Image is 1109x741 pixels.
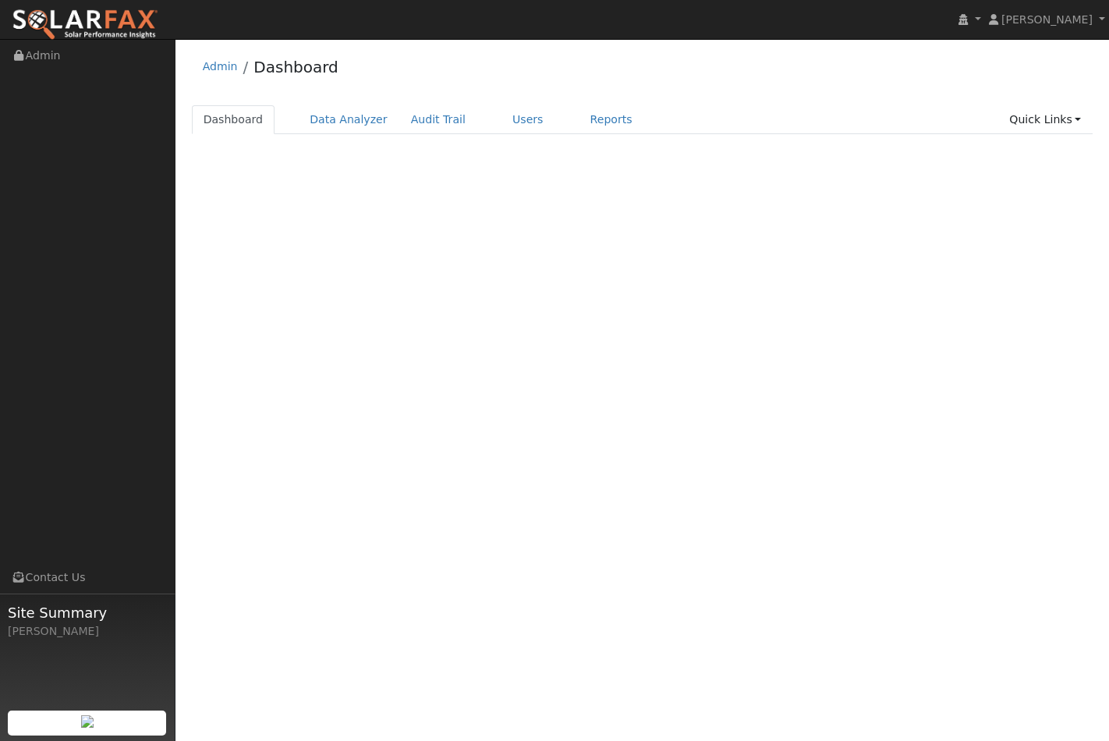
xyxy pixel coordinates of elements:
a: Audit Trail [399,105,477,134]
a: Users [501,105,555,134]
span: Site Summary [8,602,167,623]
div: [PERSON_NAME] [8,623,167,640]
img: SolarFax [12,9,158,41]
a: Admin [203,60,238,73]
a: Dashboard [253,58,338,76]
span: [PERSON_NAME] [1001,13,1093,26]
a: Dashboard [192,105,275,134]
a: Reports [579,105,644,134]
a: Quick Links [997,105,1093,134]
img: retrieve [81,715,94,728]
a: Data Analyzer [298,105,399,134]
